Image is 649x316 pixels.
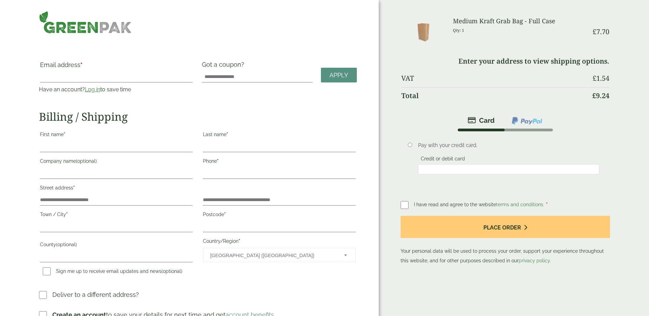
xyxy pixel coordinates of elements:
[593,74,609,83] bdi: 1.54
[401,216,610,238] button: Place order
[519,258,550,263] a: privacy policy
[66,212,68,217] abbr: required
[401,87,588,104] th: Total
[546,202,548,207] abbr: required
[496,202,543,207] a: terms and conditions
[226,132,228,137] abbr: required
[39,110,357,123] h2: Billing / Shipping
[401,53,610,69] td: Enter your address to view shipping options.
[414,202,545,207] span: I have read and agree to the website
[80,61,82,68] abbr: required
[39,11,132,34] img: GreenPak Supplies
[401,216,610,265] p: Your personal data will be used to process your order, support your experience throughout this we...
[40,130,193,141] label: First name
[210,248,335,263] span: United Kingdom (UK)
[593,74,596,83] span: £
[592,91,596,100] span: £
[73,185,75,190] abbr: required
[593,27,596,36] span: £
[43,267,51,275] input: Sign me up to receive email updates and news(optional)
[203,156,355,168] label: Phone
[420,166,597,172] iframe: Secure card payment input frame
[224,212,226,217] abbr: required
[592,91,609,100] bdi: 9.24
[593,27,609,36] bdi: 7.70
[40,156,193,168] label: Company name
[202,61,247,71] label: Got a coupon?
[40,210,193,221] label: Town / City
[56,242,77,247] span: (optional)
[453,28,464,33] small: Qty: 1
[238,238,240,244] abbr: required
[85,86,100,93] a: Log in
[418,156,468,163] label: Credit or debit card
[39,85,194,94] p: Have an account? to save time
[401,70,588,87] th: VAT
[418,142,599,149] p: Pay with your credit card.
[453,17,587,25] h3: Medium Kraft Grab Bag - Full Case
[511,116,543,125] img: ppcp-gateway.png
[52,290,139,299] p: Deliver to a different address?
[40,183,193,195] label: Street address
[203,130,355,141] label: Last name
[217,158,219,164] abbr: required
[203,210,355,221] label: Postcode
[64,132,65,137] abbr: required
[161,268,182,274] span: (optional)
[329,71,348,79] span: Apply
[40,240,193,251] label: County
[76,158,97,164] span: (optional)
[321,68,357,82] a: Apply
[40,268,185,276] label: Sign me up to receive email updates and news
[40,62,193,71] label: Email address
[203,236,355,248] label: Country/Region
[203,248,355,262] span: Country/Region
[468,116,495,124] img: stripe.png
